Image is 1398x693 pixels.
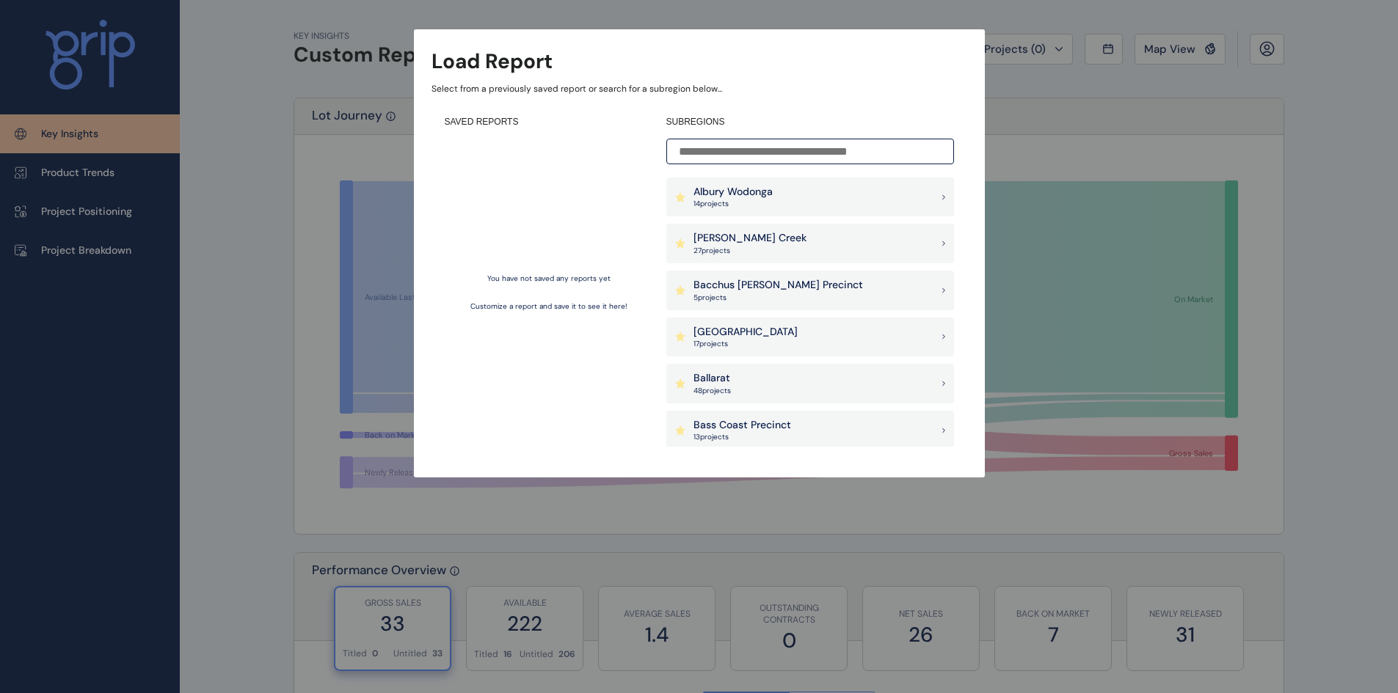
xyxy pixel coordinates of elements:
p: Select from a previously saved report or search for a subregion below... [432,83,967,95]
p: Bacchus [PERSON_NAME] Precinct [693,278,863,293]
p: Customize a report and save it to see it here! [470,301,627,312]
p: [PERSON_NAME] Creek [693,231,807,246]
p: 27 project s [693,246,807,256]
p: 48 project s [693,386,731,396]
h4: SAVED REPORTS [445,116,653,128]
p: Ballarat [693,371,731,386]
h4: SUBREGIONS [666,116,954,128]
p: You have not saved any reports yet [487,274,611,284]
p: Bass Coast Precinct [693,418,791,433]
p: 5 project s [693,293,863,303]
p: Albury Wodonga [693,185,773,199]
h3: Load Report [432,47,553,76]
p: 17 project s [693,339,798,349]
p: 14 project s [693,199,773,209]
p: [GEOGRAPHIC_DATA] [693,325,798,340]
p: 13 project s [693,432,791,442]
